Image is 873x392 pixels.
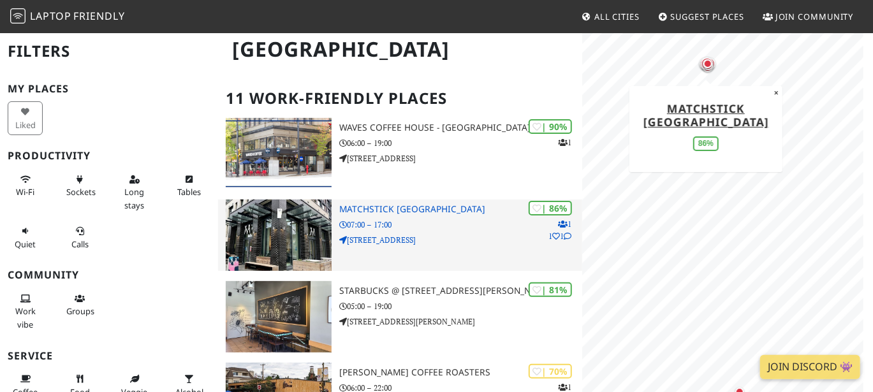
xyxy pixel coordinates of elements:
[700,56,715,71] div: Map marker
[339,316,582,328] p: [STREET_ADDRESS][PERSON_NAME]
[71,238,89,250] span: Video/audio calls
[66,186,96,198] span: Power sockets
[693,136,719,151] div: 86%
[16,186,34,198] span: Stable Wi-Fi
[8,169,43,203] button: Wi-Fi
[226,118,332,189] img: Waves Coffee House - Hastings
[66,305,94,317] span: Group tables
[62,288,98,322] button: Groups
[529,119,572,134] div: | 90%
[700,55,718,73] div: Map marker
[770,86,782,100] button: Close popup
[226,281,332,352] img: Starbucks @ 850 Powell St
[8,269,210,281] h3: Community
[700,58,716,75] div: Map marker
[177,186,201,198] span: Work-friendly tables
[559,136,572,149] p: 1
[8,150,210,162] h3: Productivity
[594,11,640,22] span: All Cities
[576,5,645,28] a: All Cities
[15,238,36,250] span: Quiet
[529,282,572,297] div: | 81%
[10,8,26,24] img: LaptopFriendly
[10,6,125,28] a: LaptopFriendly LaptopFriendly
[653,5,750,28] a: Suggest Places
[701,58,716,73] div: Map marker
[529,364,572,379] div: | 70%
[698,55,716,73] div: Map marker
[339,204,582,215] h3: Matchstick [GEOGRAPHIC_DATA]
[218,118,582,189] a: Waves Coffee House - Hastings | 90% 1 Waves Coffee House - [GEOGRAPHIC_DATA] 06:00 – 19:00 [STREE...
[62,221,98,254] button: Calls
[62,169,98,203] button: Sockets
[73,9,124,23] span: Friendly
[339,300,582,312] p: 05:00 – 19:00
[172,169,207,203] button: Tables
[124,186,144,210] span: Long stays
[549,218,572,242] p: 1 1 1
[339,219,582,231] p: 07:00 – 17:00
[339,152,582,164] p: [STREET_ADDRESS]
[222,32,579,67] h1: [GEOGRAPHIC_DATA]
[643,101,768,129] a: Matchstick [GEOGRAPHIC_DATA]
[339,137,582,149] p: 06:00 – 19:00
[15,305,36,330] span: People working
[117,169,152,215] button: Long stays
[339,286,582,296] h3: Starbucks @ [STREET_ADDRESS][PERSON_NAME]
[339,234,582,246] p: [STREET_ADDRESS]
[226,79,574,118] h2: 11 Work-Friendly Places
[339,367,582,378] h3: [PERSON_NAME] Coffee Roasters
[529,201,572,215] div: | 86%
[8,32,210,71] h2: Filters
[700,56,715,71] div: Map marker
[8,221,43,254] button: Quiet
[339,122,582,133] h3: Waves Coffee House - [GEOGRAPHIC_DATA]
[218,281,582,352] a: Starbucks @ 850 Powell St | 81% Starbucks @ [STREET_ADDRESS][PERSON_NAME] 05:00 – 19:00 [STREET_A...
[8,350,210,362] h3: Service
[775,11,854,22] span: Join Community
[30,9,71,23] span: Laptop
[218,200,582,271] a: Matchstick Davie Street | 86% 111 Matchstick [GEOGRAPHIC_DATA] 07:00 – 17:00 [STREET_ADDRESS]
[760,355,860,379] a: Join Discord 👾
[8,83,210,95] h3: My Places
[758,5,859,28] a: Join Community
[671,11,745,22] span: Suggest Places
[8,288,43,335] button: Work vibe
[697,55,715,73] div: Map marker
[226,200,332,271] img: Matchstick Davie Street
